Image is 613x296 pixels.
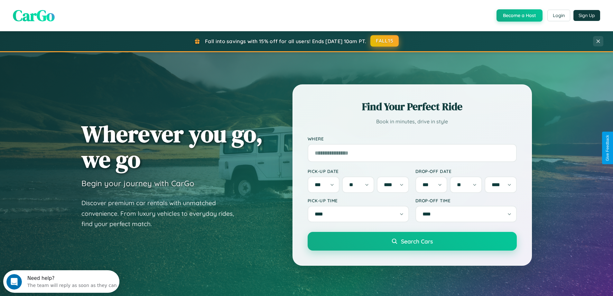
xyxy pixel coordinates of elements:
[308,100,517,114] h2: Find Your Perfect Ride
[415,198,517,203] label: Drop-off Time
[415,168,517,174] label: Drop-off Date
[24,5,114,11] div: Need help?
[308,232,517,251] button: Search Cars
[401,238,433,245] span: Search Cars
[3,3,120,20] div: Open Intercom Messenger
[13,5,55,26] span: CarGo
[205,38,366,44] span: Fall into savings with 15% off for all users! Ends [DATE] 10am PT.
[308,168,409,174] label: Pick-up Date
[497,9,543,22] button: Become a Host
[370,35,399,47] button: FALL15
[6,274,22,290] iframe: Intercom live chat
[308,136,517,141] label: Where
[573,10,600,21] button: Sign Up
[24,11,114,17] div: The team will reply as soon as they can
[605,135,610,161] div: Give Feedback
[81,178,194,188] h3: Begin your journey with CarGo
[308,117,517,126] p: Book in minutes, drive in style
[547,10,570,21] button: Login
[3,270,119,293] iframe: Intercom live chat discovery launcher
[308,198,409,203] label: Pick-up Time
[81,121,263,172] h1: Wherever you go, we go
[81,198,242,229] p: Discover premium car rentals with unmatched convenience. From luxury vehicles to everyday rides, ...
